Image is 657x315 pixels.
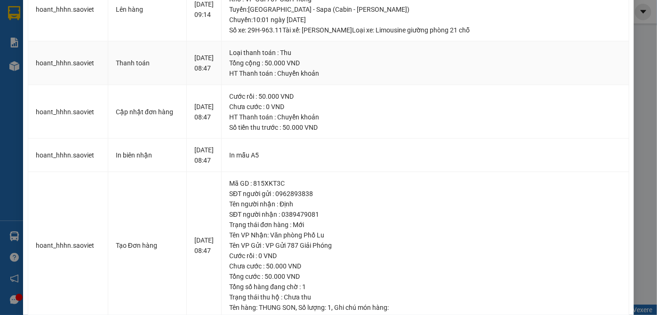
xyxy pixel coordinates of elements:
div: Loại thanh toán : Thu [229,47,621,58]
td: hoant_hhhn.saoviet [28,85,108,139]
div: Tên người nhận : Định [229,199,621,209]
div: Trạng thái đơn hàng : Mới [229,220,621,230]
div: Tên hàng: , Số lượng: , Ghi chú món hàng: [229,302,621,313]
div: Số tiền thu trước : 50.000 VND [229,122,621,133]
div: [DATE] 08:47 [194,235,214,256]
div: Tên VP Gửi : VP Gửi 787 Giải Phóng [229,240,621,251]
div: SĐT người nhận : 0389479081 [229,209,621,220]
div: Cập nhật đơn hàng [116,107,179,117]
div: SĐT người gửi : 0962893838 [229,189,621,199]
span: THUNG SON [259,304,296,311]
div: Cước rồi : 50.000 VND [229,91,621,102]
td: hoant_hhhn.saoviet [28,139,108,172]
div: Cước rồi : 0 VND [229,251,621,261]
div: Tạo Đơn hàng [116,240,179,251]
div: Chưa cước : 0 VND [229,102,621,112]
div: Chưa cước : 50.000 VND [229,261,621,271]
span: 1 [328,304,331,311]
div: Lên hàng [116,4,179,15]
div: Thanh toán [116,58,179,68]
div: [DATE] 08:47 [194,102,214,122]
div: [DATE] 08:47 [194,145,214,165]
div: Trạng thái thu hộ : Chưa thu [229,292,621,302]
div: Tổng cước : 50.000 VND [229,271,621,282]
div: In biên nhận [116,150,179,160]
div: In mẫu A5 [229,150,621,160]
div: Tổng số hàng đang chờ : 1 [229,282,621,292]
div: Tên VP Nhận: Văn phòng Phố Lu [229,230,621,240]
div: [DATE] 08:47 [194,53,214,73]
div: Mã GD : 815XKT3C [229,178,621,189]
td: hoant_hhhn.saoviet [28,41,108,85]
div: Tuyến : [GEOGRAPHIC_DATA] - Sapa (Cabin - [PERSON_NAME]) Chuyến: 10:01 ngày [DATE] Số xe: 29H-963... [229,4,621,35]
div: Tổng cộng : 50.000 VND [229,58,621,68]
div: HT Thanh toán : Chuyển khoản [229,68,621,79]
div: HT Thanh toán : Chuyển khoản [229,112,621,122]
